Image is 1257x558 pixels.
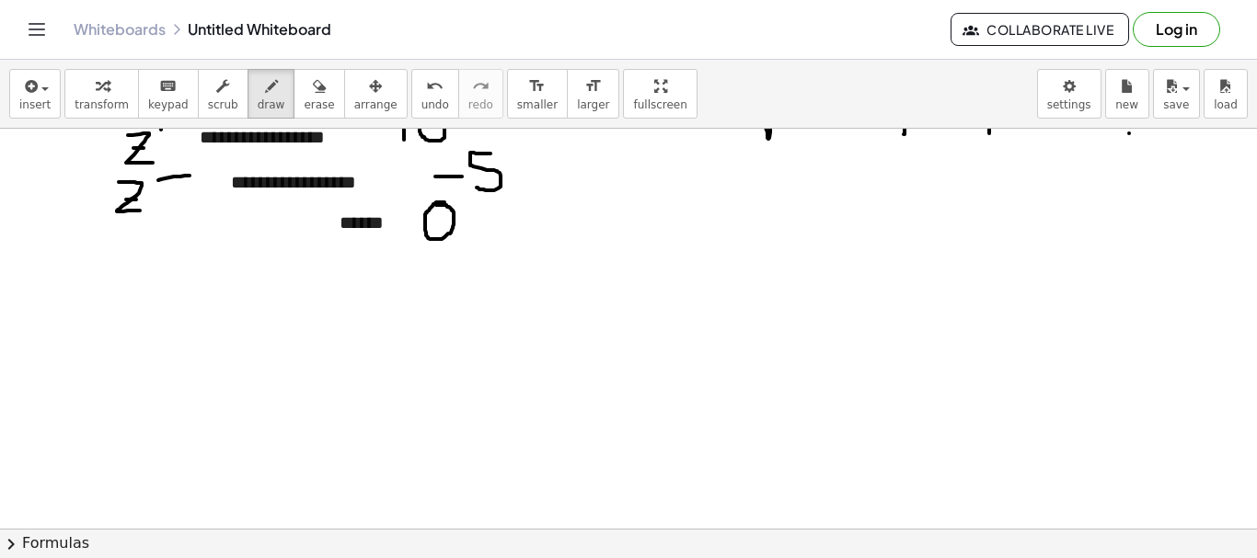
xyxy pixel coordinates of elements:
span: erase [304,98,334,111]
span: new [1115,98,1138,111]
i: keyboard [159,75,177,97]
span: undo [421,98,449,111]
span: scrub [208,98,238,111]
span: keypad [148,98,189,111]
button: settings [1037,69,1101,119]
span: settings [1047,98,1091,111]
button: transform [64,69,139,119]
span: fullscreen [633,98,686,111]
i: redo [472,75,490,97]
span: arrange [354,98,398,111]
span: larger [577,98,609,111]
i: format_size [528,75,546,97]
span: insert [19,98,51,111]
span: load [1214,98,1238,111]
button: fullscreen [623,69,697,119]
button: redoredo [458,69,503,119]
button: undoundo [411,69,459,119]
button: save [1153,69,1200,119]
span: smaller [517,98,558,111]
a: Whiteboards [74,20,166,39]
i: undo [426,75,444,97]
span: transform [75,98,129,111]
button: insert [9,69,61,119]
span: redo [468,98,493,111]
button: Collaborate Live [951,13,1129,46]
button: draw [248,69,295,119]
span: draw [258,98,285,111]
i: format_size [584,75,602,97]
button: format_sizelarger [567,69,619,119]
button: erase [294,69,344,119]
span: Collaborate Live [966,21,1113,38]
button: Toggle navigation [22,15,52,44]
button: load [1204,69,1248,119]
button: arrange [344,69,408,119]
button: keyboardkeypad [138,69,199,119]
button: Log in [1133,12,1220,47]
span: save [1163,98,1189,111]
button: format_sizesmaller [507,69,568,119]
button: new [1105,69,1149,119]
button: scrub [198,69,248,119]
